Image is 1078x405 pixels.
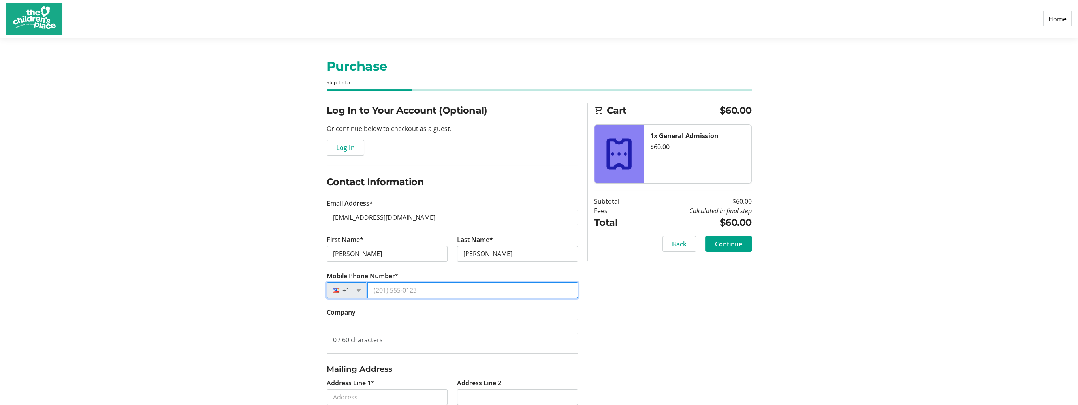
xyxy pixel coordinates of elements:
button: Continue [705,236,752,252]
input: Address [327,389,448,405]
div: Step 1 of 5 [327,79,752,86]
span: $60.00 [720,103,752,118]
label: Address Line 2 [457,378,501,388]
td: Calculated in final step [640,206,752,216]
label: Company [327,307,356,317]
label: Address Line 1* [327,378,374,388]
td: Fees [594,206,640,216]
td: Total [594,216,640,230]
span: Cart [607,103,720,118]
tr-character-limit: 0 / 60 characters [333,336,383,344]
button: Log In [327,140,364,156]
td: $60.00 [640,197,752,206]
h3: Mailing Address [327,363,578,375]
h2: Contact Information [327,175,578,189]
label: Mobile Phone Number* [327,271,399,281]
span: Continue [715,239,742,249]
input: (201) 555-0123 [367,282,578,298]
label: Email Address* [327,199,373,208]
h1: Purchase [327,57,752,76]
h2: Log In to Your Account (Optional) [327,103,578,118]
label: First Name* [327,235,363,244]
p: Or continue below to checkout as a guest. [327,124,578,133]
img: The Children's Place's Logo [6,3,62,35]
td: Subtotal [594,197,640,206]
button: Back [662,236,696,252]
a: Home [1043,11,1072,26]
td: $60.00 [640,216,752,230]
strong: 1x General Admission [650,131,719,140]
span: Log In [336,143,355,152]
div: $60.00 [650,142,745,152]
label: Last Name* [457,235,493,244]
span: Back [672,239,687,249]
